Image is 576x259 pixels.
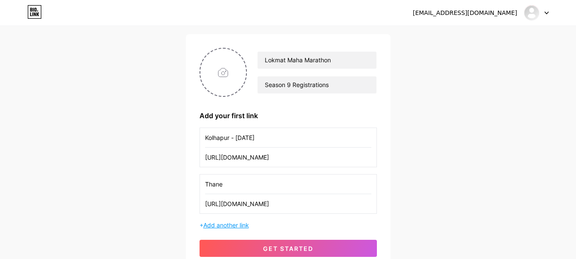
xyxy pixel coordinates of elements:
[203,221,249,229] span: Add another link
[205,175,371,194] input: Link name (My Instagram)
[258,52,376,69] input: Your name
[413,9,517,17] div: [EMAIL_ADDRESS][DOMAIN_NAME]
[200,221,377,230] div: +
[258,76,376,93] input: bio
[524,5,540,21] img: mahamarathon
[263,245,313,252] span: get started
[200,240,377,257] button: get started
[200,111,377,121] div: Add your first link
[205,128,371,147] input: Link name (My Instagram)
[205,194,371,213] input: URL (https://instagram.com/yourname)
[205,148,371,167] input: URL (https://instagram.com/yourname)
